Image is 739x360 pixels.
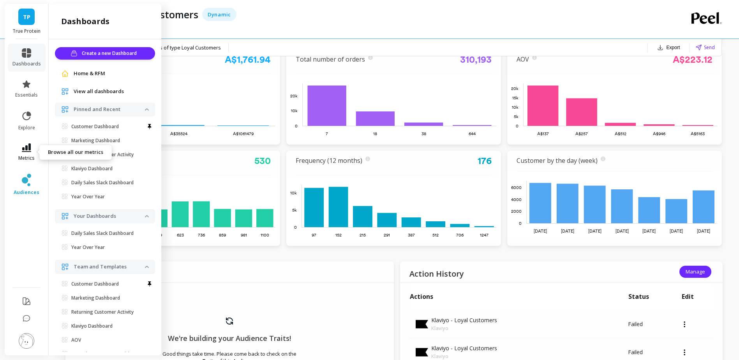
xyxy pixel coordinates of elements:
[18,125,35,131] span: explore
[74,88,124,95] span: View all dashboards
[431,344,497,352] p: Klaviyo - Loyal Customers
[71,244,105,251] p: Year Over Year
[71,166,113,172] p: Klaviyo Dashboard
[686,268,705,275] span: Manage
[71,152,134,158] p: Returning Customer Activity
[19,333,34,349] img: profile picture
[61,70,69,78] img: navigation item icon
[296,156,362,165] a: Frequency (12 months)
[679,266,711,278] button: Manage
[628,310,681,338] td: Failed
[74,70,105,78] span: Home & RFM
[74,106,145,113] p: Pinned and Recent
[225,54,271,65] a: A$1,761.94
[74,88,149,95] a: View all dashboards
[71,351,134,357] p: Returning Customer Activity
[75,334,384,343] p: We're building your Audience Traits!
[82,49,139,57] span: Create a new Dashboard
[12,28,41,34] p: True Protein
[409,267,464,277] p: Action History
[71,230,134,236] p: Daily Sales Slack Dashboard
[517,156,598,165] a: Customer by the day (week)
[460,54,492,65] a: 310,193
[61,16,109,27] h2: dashboards
[681,283,713,310] th: Edit
[71,309,134,315] p: Returning Customer Activity
[202,8,236,21] div: Dynamic
[61,263,69,271] img: navigation item icon
[15,92,38,98] span: essentials
[145,108,149,111] img: down caret icon
[71,138,120,144] p: Marketing Dashboard
[654,42,683,53] button: Export
[18,155,35,161] span: metrics
[71,295,120,301] p: Marketing Dashboard
[74,212,145,220] p: Your Dashboards
[431,324,497,332] p: Klaviyo
[254,155,271,166] a: 530
[704,44,715,51] span: Send
[71,323,113,329] p: Klaviyo Dashboard
[61,212,69,220] img: navigation item icon
[71,180,134,186] p: Daily Sales Slack Dashboard
[55,47,155,60] button: Create a new Dashboard
[673,54,713,65] a: A$223.12
[478,155,492,166] a: 176
[225,316,234,326] img: Empty Goal
[74,263,145,271] p: Team and Templates
[628,283,681,310] th: Status
[71,124,119,130] p: Customer Dashboard
[61,88,69,95] img: navigation item icon
[12,61,41,67] span: dashboards
[409,283,628,310] th: Actions
[296,55,365,64] a: Total number of orders
[145,215,149,217] img: down caret icon
[145,266,149,268] img: down caret icon
[71,337,81,343] p: AOV
[431,316,497,324] p: Klaviyo - Loyal Customers
[61,106,69,113] img: navigation item icon
[431,352,497,360] p: Klaviyo
[517,55,529,64] a: AOV
[696,44,715,51] button: Send
[14,189,39,196] span: audiences
[71,194,105,200] p: Year Over Year
[71,281,119,287] p: Customer Dashboard
[23,12,30,21] span: TP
